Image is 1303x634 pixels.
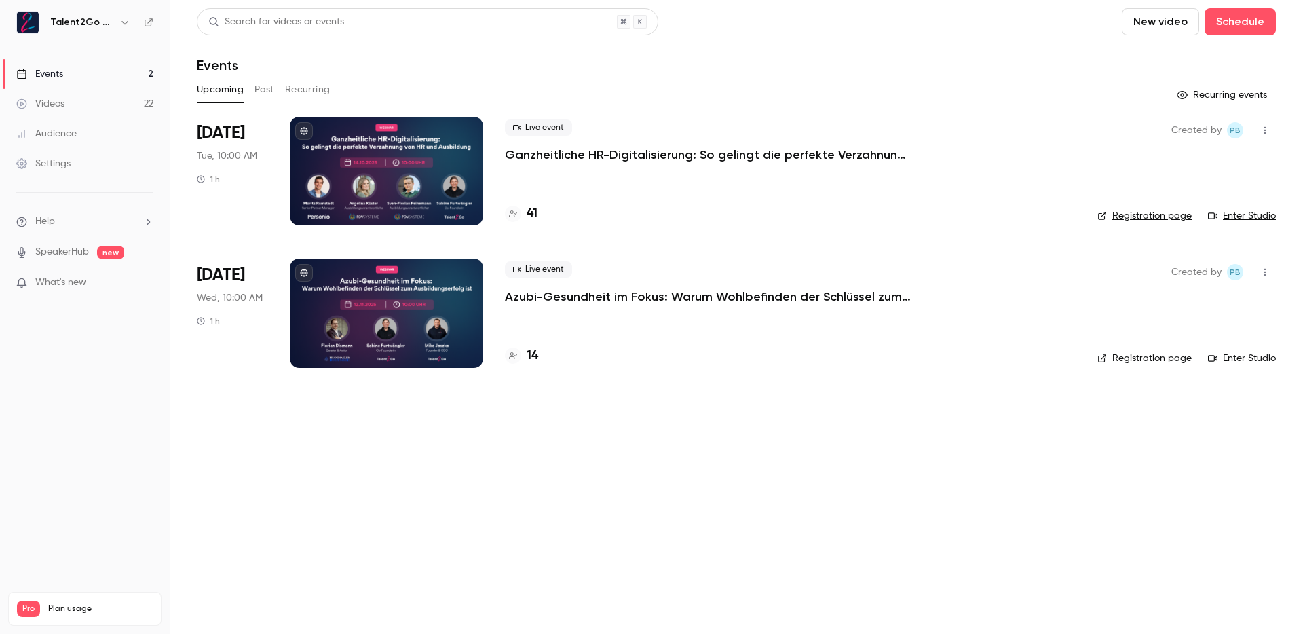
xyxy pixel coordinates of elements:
[1171,84,1276,106] button: Recurring events
[197,174,220,185] div: 1 h
[17,12,39,33] img: Talent2Go GmbH
[505,261,572,278] span: Live event
[197,264,245,286] span: [DATE]
[50,16,114,29] h6: Talent2Go GmbH
[505,347,538,365] a: 14
[285,79,331,100] button: Recurring
[1171,122,1222,138] span: Created by
[35,215,55,229] span: Help
[1122,8,1199,35] button: New video
[1227,264,1243,280] span: Pascal Blot
[97,246,124,259] span: new
[1208,209,1276,223] a: Enter Studio
[1230,122,1241,138] span: PB
[16,215,153,229] li: help-dropdown-opener
[35,245,89,259] a: SpeakerHub
[197,79,244,100] button: Upcoming
[505,204,537,223] a: 41
[16,67,63,81] div: Events
[197,149,257,163] span: Tue, 10:00 AM
[1097,209,1192,223] a: Registration page
[197,117,268,225] div: Oct 14 Tue, 10:00 AM (Europe/Berlin)
[208,15,344,29] div: Search for videos or events
[1230,264,1241,280] span: PB
[505,288,912,305] a: Azubi-Gesundheit im Fokus: Warum Wohlbefinden der Schlüssel zum Ausbildungserfolg ist 💚
[1208,352,1276,365] a: Enter Studio
[16,127,77,141] div: Audience
[16,97,64,111] div: Videos
[1205,8,1276,35] button: Schedule
[197,57,238,73] h1: Events
[505,147,912,163] a: Ganzheitliche HR-Digitalisierung: So gelingt die perfekte Verzahnung von HR und Ausbildung mit Pe...
[1171,264,1222,280] span: Created by
[527,204,537,223] h4: 41
[35,276,86,290] span: What's new
[1097,352,1192,365] a: Registration page
[197,291,263,305] span: Wed, 10:00 AM
[197,122,245,144] span: [DATE]
[17,601,40,617] span: Pro
[1227,122,1243,138] span: Pascal Blot
[16,157,71,170] div: Settings
[48,603,153,614] span: Plan usage
[505,119,572,136] span: Live event
[527,347,538,365] h4: 14
[197,259,268,367] div: Nov 12 Wed, 10:00 AM (Europe/Berlin)
[197,316,220,327] div: 1 h
[254,79,274,100] button: Past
